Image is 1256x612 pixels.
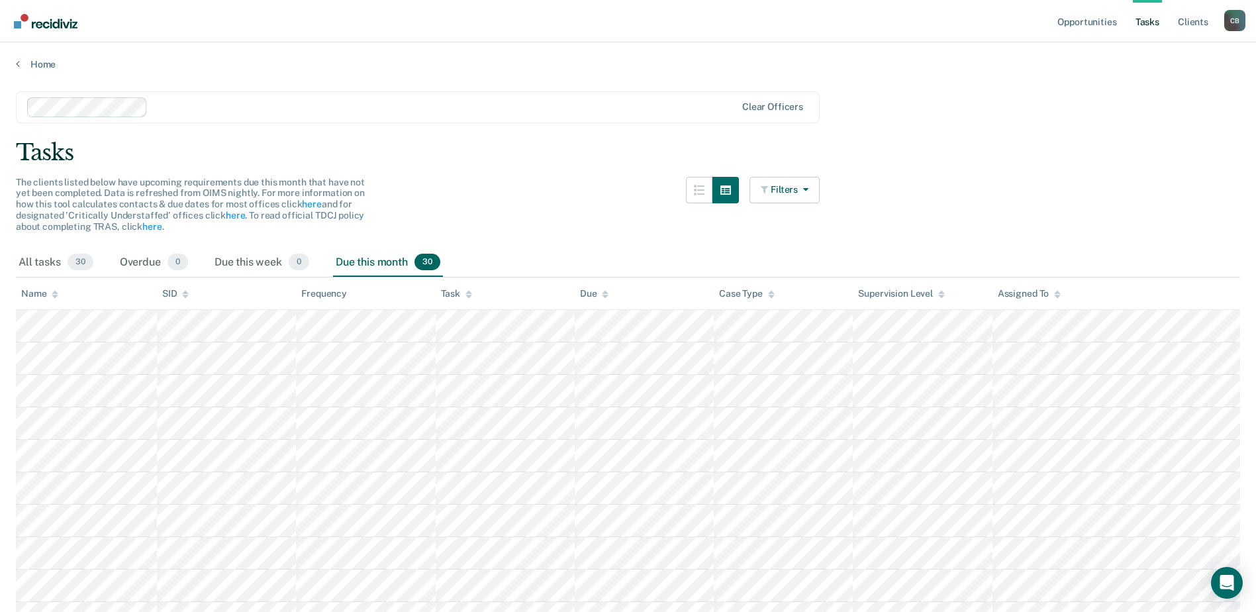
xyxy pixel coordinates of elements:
span: 0 [289,254,309,271]
span: 30 [68,254,93,271]
div: Supervision Level [858,288,945,299]
div: Due this week0 [212,248,312,278]
img: Recidiviz [14,14,77,28]
button: Profile dropdown button [1224,10,1245,31]
div: Due [580,288,609,299]
span: 0 [168,254,188,271]
div: Frequency [301,288,347,299]
a: here [142,221,162,232]
a: here [226,210,245,221]
div: Assigned To [998,288,1061,299]
div: All tasks30 [16,248,96,278]
div: Case Type [719,288,775,299]
a: Home [16,58,1240,70]
span: 30 [414,254,440,271]
a: here [302,199,321,209]
div: C B [1224,10,1245,31]
button: Filters [749,177,820,203]
div: Tasks [16,139,1240,166]
div: Due this month30 [333,248,443,278]
div: Clear officers [742,101,803,113]
span: The clients listed below have upcoming requirements due this month that have not yet been complet... [16,177,365,232]
div: Overdue0 [117,248,191,278]
div: Name [21,288,58,299]
div: Open Intercom Messenger [1211,567,1243,599]
div: SID [162,288,189,299]
div: Task [441,288,472,299]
